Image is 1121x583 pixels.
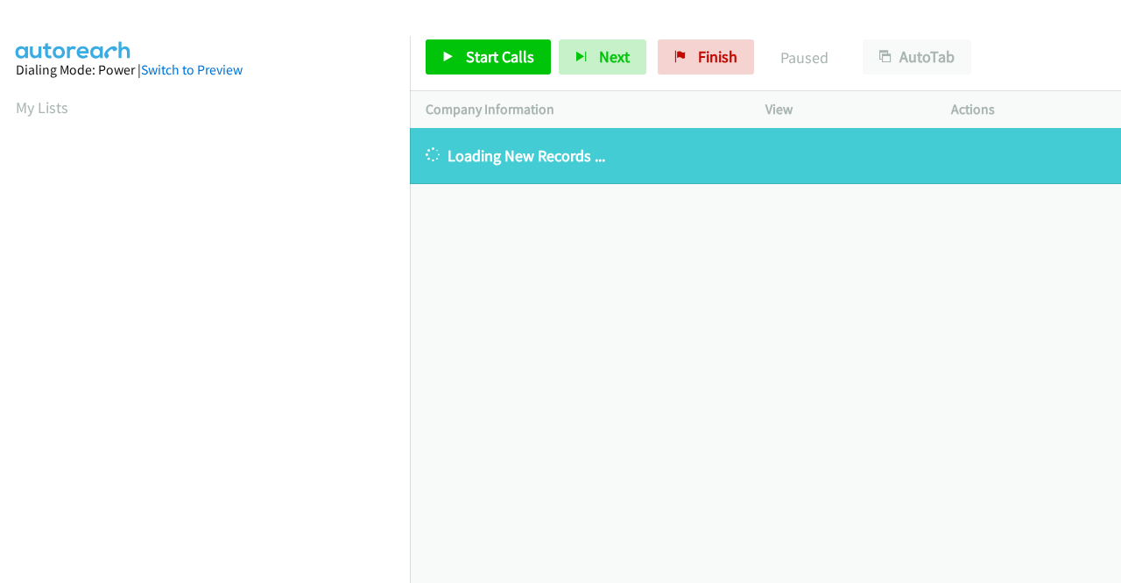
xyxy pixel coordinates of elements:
p: Paused [778,46,831,69]
p: Loading New Records ... [426,144,1105,167]
a: Finish [658,39,754,75]
p: View [765,99,920,120]
p: Company Information [426,99,734,120]
a: Switch to Preview [141,61,243,78]
div: Dialing Mode: Power | [16,60,394,81]
button: AutoTab [863,39,971,75]
span: Next [599,46,630,67]
span: Start Calls [466,46,534,67]
button: Next [559,39,646,75]
a: My Lists [16,97,68,117]
span: Finish [698,46,737,67]
a: Start Calls [426,39,551,75]
p: Actions [951,99,1105,120]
